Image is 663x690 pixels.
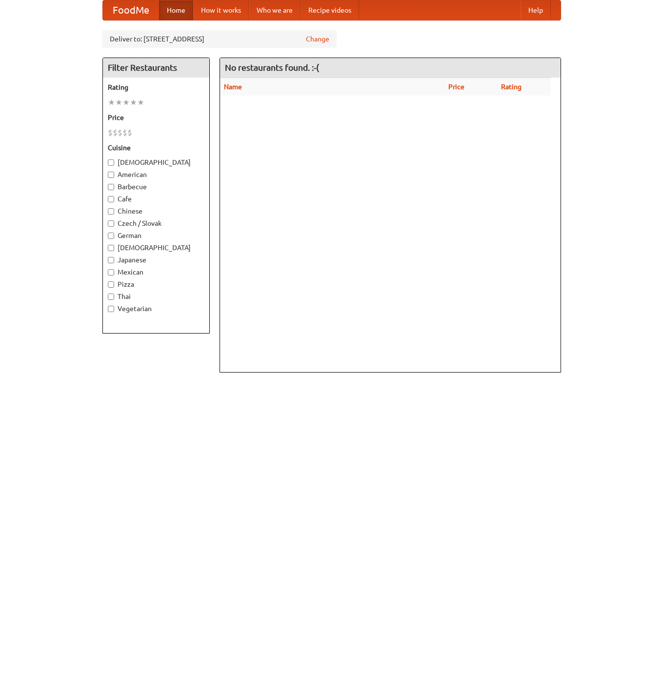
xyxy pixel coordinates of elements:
[159,0,193,20] a: Home
[103,0,159,20] a: FoodMe
[108,294,114,300] input: Thai
[108,233,114,239] input: German
[501,83,522,91] a: Rating
[113,127,118,138] li: $
[249,0,301,20] a: Who we are
[108,184,114,190] input: Barbecue
[118,127,122,138] li: $
[137,97,144,108] li: ★
[108,292,204,301] label: Thai
[108,143,204,153] h5: Cuisine
[115,97,122,108] li: ★
[108,243,204,253] label: [DEMOGRAPHIC_DATA]
[108,220,114,227] input: Czech / Slovak
[122,97,130,108] li: ★
[108,82,204,92] h5: Rating
[108,279,204,289] label: Pizza
[108,257,114,263] input: Japanese
[108,182,204,192] label: Barbecue
[224,83,242,91] a: Name
[102,30,337,48] div: Deliver to: [STREET_ADDRESS]
[108,306,114,312] input: Vegetarian
[108,159,114,166] input: [DEMOGRAPHIC_DATA]
[108,206,204,216] label: Chinese
[108,127,113,138] li: $
[108,245,114,251] input: [DEMOGRAPHIC_DATA]
[193,0,249,20] a: How it works
[108,172,114,178] input: American
[130,97,137,108] li: ★
[127,127,132,138] li: $
[521,0,551,20] a: Help
[103,58,209,78] h4: Filter Restaurants
[108,97,115,108] li: ★
[108,158,204,167] label: [DEMOGRAPHIC_DATA]
[225,63,319,72] ng-pluralize: No restaurants found. :-(
[301,0,359,20] a: Recipe videos
[108,269,114,276] input: Mexican
[448,83,464,91] a: Price
[108,255,204,265] label: Japanese
[108,113,204,122] h5: Price
[108,231,204,240] label: German
[108,208,114,215] input: Chinese
[108,170,204,179] label: American
[108,304,204,314] label: Vegetarian
[108,194,204,204] label: Cafe
[108,281,114,288] input: Pizza
[306,34,329,44] a: Change
[108,267,204,277] label: Mexican
[122,127,127,138] li: $
[108,218,204,228] label: Czech / Slovak
[108,196,114,202] input: Cafe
